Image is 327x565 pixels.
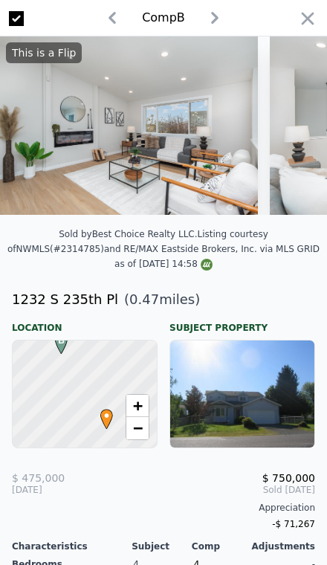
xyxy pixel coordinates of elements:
[262,472,315,484] span: $ 750,000
[169,310,315,334] div: Subject Property
[252,540,315,552] div: Adjustments
[51,334,71,347] span: B
[201,259,213,271] img: NWMLS Logo
[126,417,149,439] a: Zoom out
[126,395,149,417] a: Zoom in
[51,334,60,343] div: B
[12,540,132,552] div: Characteristics
[132,540,192,552] div: Subject
[12,484,113,496] div: [DATE]
[12,502,315,514] div: Appreciation
[12,472,65,484] span: $ 475,000
[272,519,315,529] span: -$ 71,267
[12,310,158,334] div: Location
[97,404,117,427] span: •
[97,409,106,418] div: •
[133,419,143,437] span: −
[7,229,320,269] div: Listing courtesy of NWMLS (#2314785) and RE/MAX Eastside Brokers, Inc. via MLS GRID as of [DATE] ...
[113,484,315,496] span: Sold [DATE]
[12,289,118,310] div: 1232 S 235th Pl
[129,291,159,307] span: 0.47
[142,9,185,27] div: Comp B
[59,229,197,239] div: Sold by Best Choice Realty LLC .
[118,289,200,310] span: ( miles)
[133,396,143,415] span: +
[192,540,252,552] div: Comp
[6,42,82,63] div: This is a Flip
